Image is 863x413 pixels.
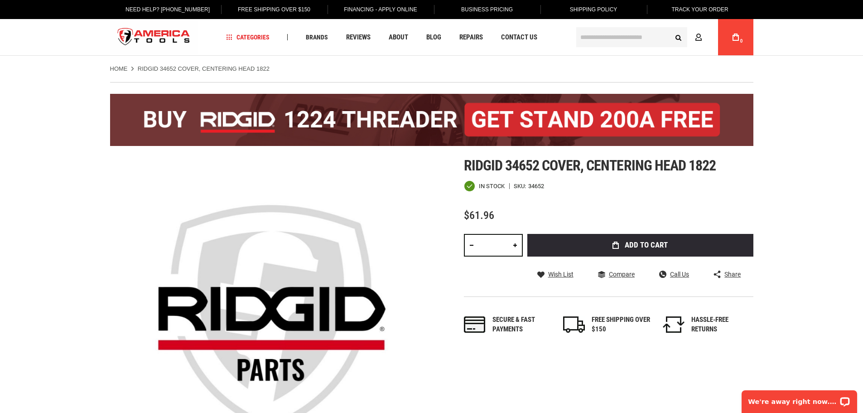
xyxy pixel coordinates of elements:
[464,316,486,333] img: payments
[110,94,753,146] img: BOGO: Buy the RIDGID® 1224 Threader (26092), get the 92467 200A Stand FREE!
[736,384,863,413] iframe: LiveChat chat widget
[724,271,741,277] span: Share
[537,270,574,278] a: Wish List
[598,270,635,278] a: Compare
[138,65,270,72] strong: RIDGID 34652 COVER, CENTERING HEAD 1822
[302,31,332,44] a: Brands
[492,315,551,335] div: Secure & fast payments
[625,241,668,249] span: Add to Cart
[389,34,408,41] span: About
[663,316,685,333] img: returns
[527,234,753,257] button: Add to Cart
[479,183,505,189] span: In stock
[464,180,505,192] div: Availability
[459,34,483,41] span: Repairs
[226,34,270,40] span: Categories
[455,31,487,44] a: Repairs
[464,157,716,174] span: Ridgid 34652 cover, centering head 1822
[528,183,544,189] div: 34652
[385,31,412,44] a: About
[570,6,617,13] span: Shipping Policy
[110,20,198,54] a: store logo
[514,183,528,189] strong: SKU
[110,65,128,73] a: Home
[422,31,445,44] a: Blog
[727,19,744,55] a: 0
[740,39,743,44] span: 0
[342,31,375,44] a: Reviews
[426,34,441,41] span: Blog
[592,315,651,335] div: FREE SHIPPING OVER $150
[670,271,689,277] span: Call Us
[659,270,689,278] a: Call Us
[306,34,328,40] span: Brands
[110,20,198,54] img: America Tools
[497,31,541,44] a: Contact Us
[501,34,537,41] span: Contact Us
[563,316,585,333] img: shipping
[548,271,574,277] span: Wish List
[609,271,635,277] span: Compare
[670,29,687,46] button: Search
[464,209,494,222] span: $61.96
[222,31,274,44] a: Categories
[691,315,750,335] div: HASSLE-FREE RETURNS
[346,34,371,41] span: Reviews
